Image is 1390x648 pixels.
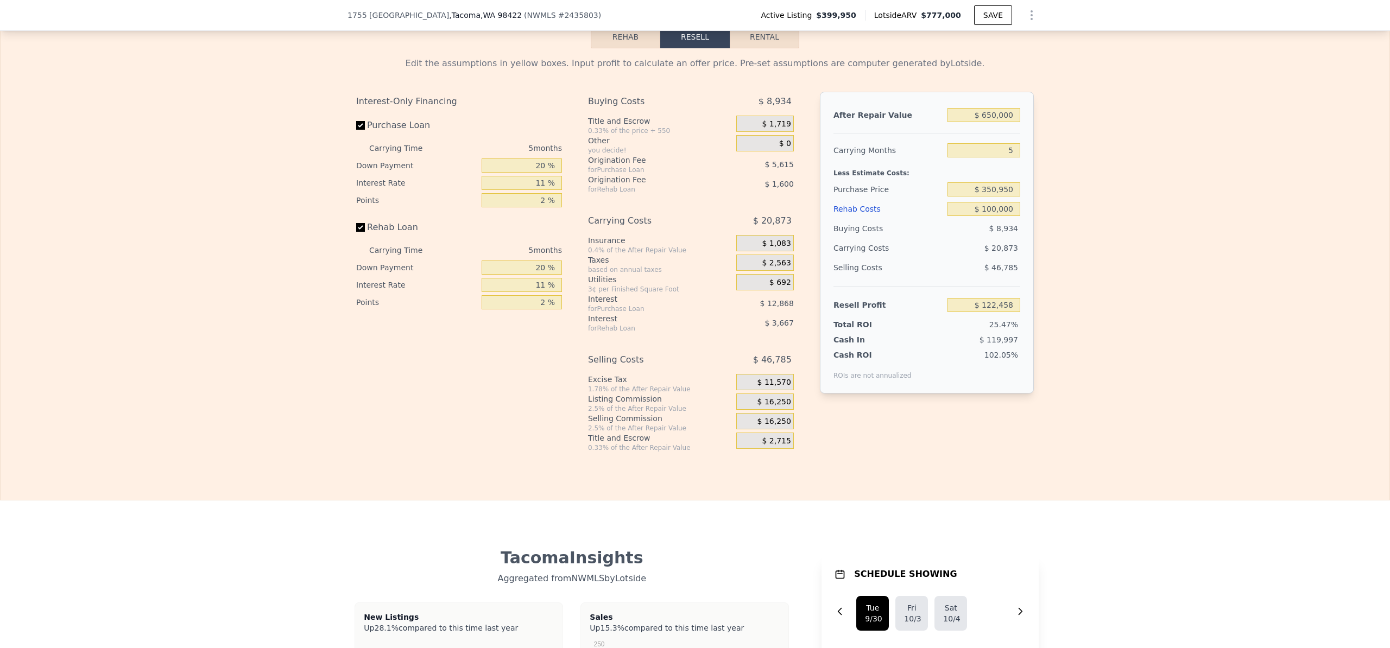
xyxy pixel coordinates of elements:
div: for Rehab Loan [588,185,709,194]
div: Buying Costs [833,219,943,238]
label: Purchase Loan [356,116,477,135]
span: 102.05% [984,351,1018,359]
div: 1.78% of the After Repair Value [588,385,732,393]
div: ( ) [524,10,601,21]
div: ROIs are not annualized [833,360,912,380]
button: SAVE [974,5,1012,25]
span: 25.47% [989,320,1018,329]
div: Selling Costs [588,350,709,370]
label: Rehab Loan [356,218,477,237]
div: Carrying Costs [833,238,901,258]
div: Carrying Months [833,141,943,160]
span: $ 46,785 [753,350,792,370]
div: 9/30 [865,613,880,624]
div: New Listings [364,612,554,622]
div: Cash ROI [833,350,912,360]
div: 10/4 [943,613,958,624]
div: Interest Rate [356,174,477,192]
span: $ 8,934 [759,92,792,111]
div: Title and Escrow [588,433,732,443]
span: $ 2,715 [762,436,791,446]
span: $ 5,615 [764,160,793,169]
h1: SCHEDULE SHOWING [854,568,957,581]
div: Sales [590,612,780,622]
div: Origination Fee [588,174,709,185]
span: $ 1,600 [764,180,793,188]
div: 2.5% of the After Repair Value [588,404,732,413]
div: After Repair Value [833,105,943,125]
div: 2.5% of the After Repair Value [588,424,732,433]
button: Rental [730,26,799,48]
span: NWMLS [527,11,556,20]
div: Edit the assumptions in yellow boxes. Input profit to calculate an offer price. Pre-set assumptio... [356,57,1034,70]
span: $ 692 [769,278,791,288]
div: Points [356,294,477,311]
span: 28.1% [374,624,398,632]
div: Selling Costs [833,258,943,277]
div: Carrying Time [369,242,440,259]
div: Tue [865,602,880,613]
div: Aggregated from NWMLS by Lotside [356,568,788,585]
text: 250 [594,640,605,648]
div: Excise Tax [588,374,732,385]
div: 5 months [444,242,562,259]
div: Resell Profit [833,295,943,315]
span: # 2435803 [558,11,598,20]
button: Fri10/3 [895,596,928,631]
div: Interest-Only Financing [356,92,562,111]
div: Title and Escrow [588,116,732,126]
span: $ 8,934 [989,224,1018,233]
span: Lotside ARV [874,10,921,21]
span: $ 20,873 [984,244,1018,252]
div: Purchase Price [833,180,943,199]
div: Rehab Costs [833,199,943,219]
span: $ 1,083 [762,239,791,249]
div: based on annual taxes [588,265,732,274]
div: 10/3 [904,613,919,624]
span: $777,000 [921,11,961,20]
span: $ 16,250 [757,417,791,427]
span: $ 11,570 [757,378,791,387]
div: 0.33% of the After Repair Value [588,443,732,452]
div: Listing Commission [588,393,732,404]
div: Insurance [588,235,732,246]
div: for Purchase Loan [588,304,709,313]
div: 3¢ per Finished Square Foot [588,285,732,294]
span: Active Listing [761,10,816,21]
div: Buying Costs [588,92,709,111]
span: $ 0 [779,139,791,149]
span: , Tacoma [449,10,522,21]
span: $ 46,785 [984,263,1018,272]
span: $399,950 [816,10,856,21]
div: Interest [588,294,709,304]
div: Up compared to this time last year [364,622,554,629]
input: Rehab Loan [356,223,365,232]
button: Show Options [1021,4,1042,26]
div: Total ROI [833,319,901,330]
div: for Purchase Loan [588,166,709,174]
div: 0.33% of the price + 550 [588,126,732,135]
button: Rehab [591,26,660,48]
span: $ 3,667 [764,319,793,327]
span: $ 12,868 [760,299,794,308]
button: Sat10/4 [934,596,967,631]
button: Resell [660,26,730,48]
div: Up compared to this time last year [590,622,780,629]
div: Cash In [833,334,901,345]
div: Carrying Costs [588,211,709,231]
div: Sat [943,602,958,613]
div: Less Estimate Costs: [833,160,1020,180]
div: Selling Commission [588,413,732,424]
div: Down Payment [356,157,477,174]
div: Carrying Time [369,139,440,157]
span: $ 1,719 [762,119,791,129]
div: you decide! [588,146,732,155]
div: Down Payment [356,259,477,276]
div: 0.4% of the After Repair Value [588,246,732,255]
div: 5 months [444,139,562,157]
div: Origination Fee [588,155,709,166]
div: Fri [904,602,919,613]
span: 1755 [GEOGRAPHIC_DATA] [347,10,449,21]
div: Tacoma Insights [356,548,788,568]
div: Taxes [588,255,732,265]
